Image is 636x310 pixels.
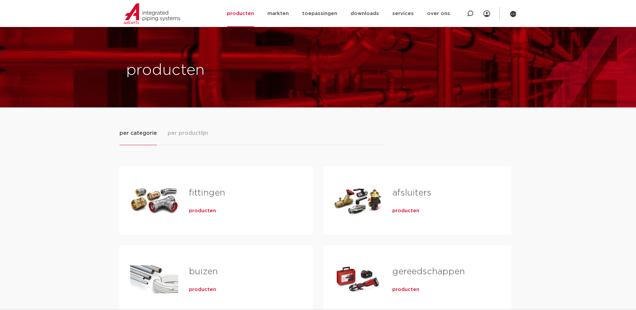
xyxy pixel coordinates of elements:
a: producten [392,286,419,293]
a: afsluiters [392,189,431,197]
span: per categorie [120,129,157,137]
a: producten [189,208,216,214]
a: producten [392,208,419,214]
a: buizen [189,267,218,276]
a: fittingen [189,189,225,197]
a: producten [189,286,216,293]
span: per productlijn [168,129,208,137]
h1: producten [126,60,315,81]
a: gereedschappen [392,267,465,276]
